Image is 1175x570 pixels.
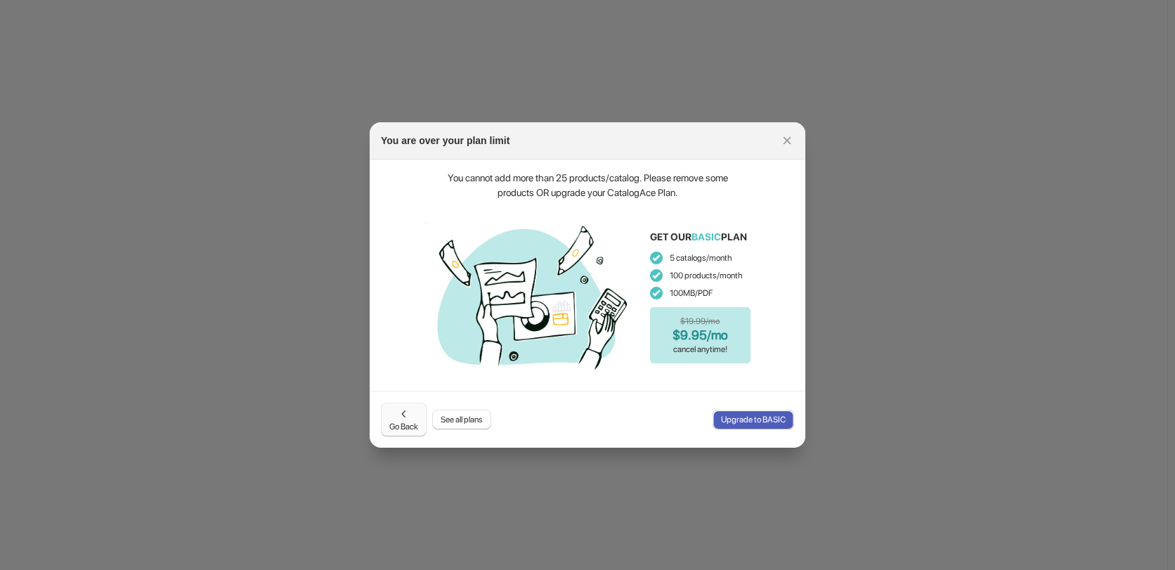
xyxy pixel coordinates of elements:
[692,231,721,242] span: BASIC
[707,328,728,342] span: /mo
[650,268,751,283] p: 100 products/month
[650,286,751,300] p: 100MB/PDF
[441,414,483,425] span: See all plans
[680,314,720,328] p: $ 19.99 /mo
[425,214,636,376] img: finances
[432,410,491,429] button: See all plans
[381,403,427,436] button: Go Back
[381,134,509,148] h2: You are over your plan limit
[447,171,728,200] div: You cannot add more than 25 products/catalog. Please remove some products OR upgrade your Catalog...
[389,407,418,432] span: Go Back
[673,328,728,342] p: $ 9.95
[650,230,747,244] p: GET OUR PLAN
[721,414,786,425] span: Upgrade to BASIC
[713,410,794,429] button: Upgrade to BASIC
[673,342,727,356] p: cancel anytime!
[650,251,751,265] p: 5 catalogs/month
